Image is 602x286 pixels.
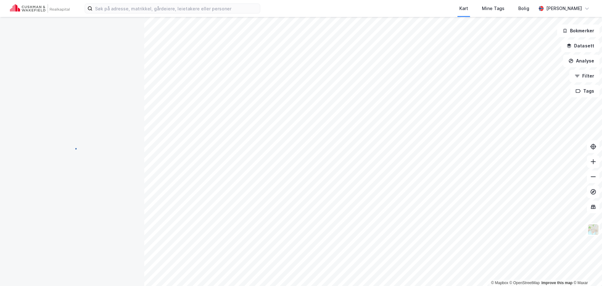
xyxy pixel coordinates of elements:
a: Mapbox [491,281,508,285]
div: Bolig [518,5,529,12]
button: Filter [569,70,599,82]
div: [PERSON_NAME] [546,5,582,12]
button: Bokmerker [557,24,599,37]
div: Mine Tags [482,5,504,12]
img: Z [587,224,599,235]
a: Improve this map [541,281,573,285]
button: Analyse [563,55,599,67]
div: Kontrollprogram for chat [571,256,602,286]
button: Tags [570,85,599,97]
a: OpenStreetMap [510,281,540,285]
iframe: Chat Widget [571,256,602,286]
div: Kart [459,5,468,12]
img: spinner.a6d8c91a73a9ac5275cf975e30b51cfb.svg [67,143,77,153]
input: Søk på adresse, matrikkel, gårdeiere, leietakere eller personer [92,4,260,13]
button: Datasett [561,40,599,52]
img: cushman-wakefield-realkapital-logo.202ea83816669bd177139c58696a8fa1.svg [10,4,70,13]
